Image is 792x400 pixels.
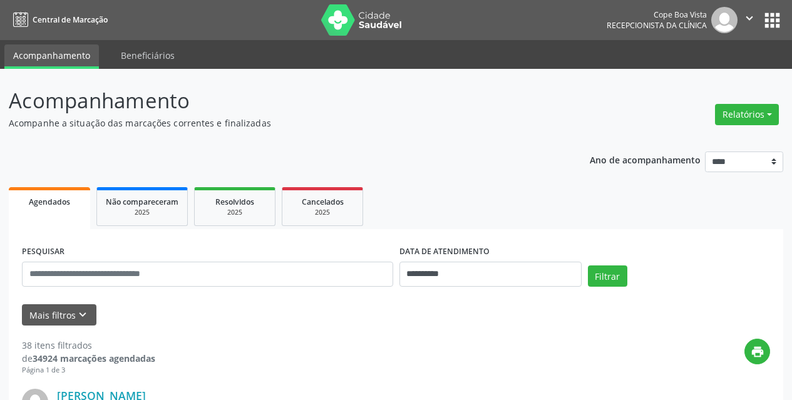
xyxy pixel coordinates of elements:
[215,197,254,207] span: Resolvidos
[33,14,108,25] span: Central de Marcação
[711,7,738,33] img: img
[761,9,783,31] button: apps
[106,208,178,217] div: 2025
[22,242,64,262] label: PESQUISAR
[291,208,354,217] div: 2025
[738,7,761,33] button: 
[106,197,178,207] span: Não compareceram
[112,44,183,66] a: Beneficiários
[588,265,627,287] button: Filtrar
[590,151,701,167] p: Ano de acompanhamento
[4,44,99,69] a: Acompanhamento
[203,208,266,217] div: 2025
[9,85,551,116] p: Acompanhamento
[29,197,70,207] span: Agendados
[22,352,155,365] div: de
[744,339,770,364] button: print
[607,20,707,31] span: Recepcionista da clínica
[607,9,707,20] div: Cope Boa Vista
[399,242,490,262] label: DATA DE ATENDIMENTO
[33,352,155,364] strong: 34924 marcações agendadas
[9,116,551,130] p: Acompanhe a situação das marcações correntes e finalizadas
[76,308,90,322] i: keyboard_arrow_down
[302,197,344,207] span: Cancelados
[751,345,764,359] i: print
[22,339,155,352] div: 38 itens filtrados
[9,9,108,30] a: Central de Marcação
[22,304,96,326] button: Mais filtroskeyboard_arrow_down
[743,11,756,25] i: 
[715,104,779,125] button: Relatórios
[22,365,155,376] div: Página 1 de 3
